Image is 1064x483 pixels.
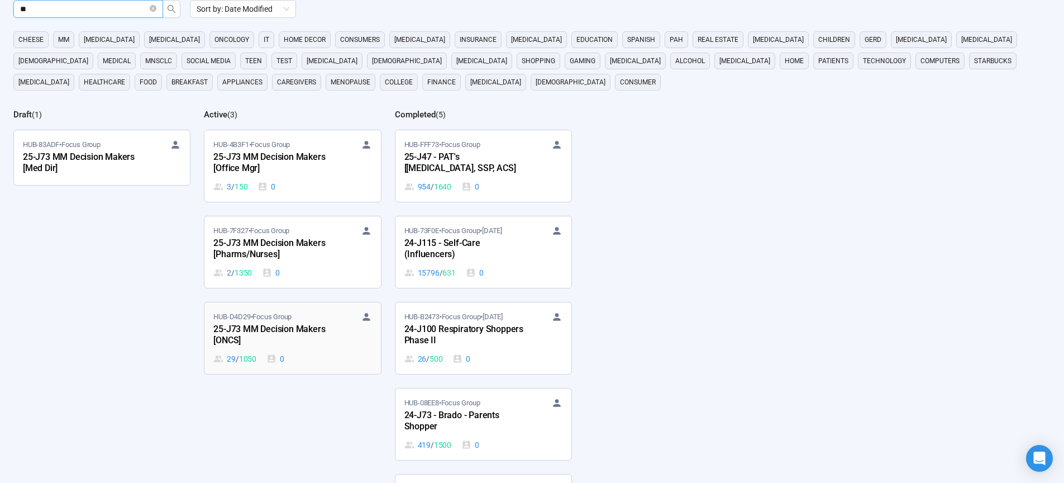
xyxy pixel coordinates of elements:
[570,55,595,67] span: gaming
[865,34,881,45] span: GERD
[187,55,231,67] span: social media
[404,397,480,409] span: HUB-08EE8 • Focus Group
[431,439,434,451] span: /
[404,267,456,279] div: 15796
[264,34,269,45] span: it
[395,130,571,202] a: HUB-FFF73•Focus Group25-J47 - PAT's [[MEDICAL_DATA], SSP, ACS]954 / 16400
[395,389,571,460] a: HUB-08EE8•Focus Group24-J73 - Brado - Parents Shopper419 / 15000
[818,34,850,45] span: children
[13,110,32,120] h2: Draft
[213,236,336,262] div: 25-J73 MM Decision Makers [Pharms/Nurses]
[627,34,655,45] span: Spanish
[204,110,227,120] h2: Active
[239,353,256,365] span: 1050
[974,55,1011,67] span: starbucks
[961,34,1012,45] span: [MEDICAL_DATA]
[213,267,252,279] div: 2
[84,77,125,88] span: healthcare
[1026,445,1053,472] div: Open Intercom Messenger
[266,353,284,365] div: 0
[460,34,497,45] span: Insurance
[511,34,562,45] span: [MEDICAL_DATA]
[404,323,527,348] div: 24-J100 Respiratory Shoppers Phase II
[385,77,413,88] span: college
[231,181,235,193] span: /
[257,181,275,193] div: 0
[18,77,69,88] span: [MEDICAL_DATA]
[818,55,848,67] span: Patients
[245,55,262,67] span: Teen
[863,55,906,67] span: technology
[277,77,316,88] span: caregivers
[23,150,146,176] div: 25-J73 MM Decision Makers [Med Dir]
[670,34,683,45] span: PAH
[32,110,42,119] span: ( 1 )
[431,181,434,193] span: /
[213,150,336,176] div: 25-J73 MM Decision Makers [Office Mgr]
[213,139,290,150] span: HUB-4B3F1 • Focus Group
[482,226,502,235] time: [DATE]
[171,77,208,88] span: breakfast
[404,353,443,365] div: 26
[610,55,661,67] span: [MEDICAL_DATA]
[404,236,527,262] div: 24-J115 - Self-Care (Influencers)
[145,55,172,67] span: mnsclc
[576,34,613,45] span: education
[920,55,960,67] span: computers
[461,181,479,193] div: 0
[149,34,200,45] span: [MEDICAL_DATA]
[698,34,738,45] span: real estate
[307,55,357,67] span: [MEDICAL_DATA]
[231,267,235,279] span: /
[14,130,190,185] a: HUB-83ADF•Focus Group25-J73 MM Decision Makers [Med Dir]
[404,139,480,150] span: HUB-FFF73 • Focus Group
[235,267,252,279] span: 1350
[426,353,430,365] span: /
[331,77,370,88] span: menopause
[140,77,157,88] span: Food
[456,55,507,67] span: [MEDICAL_DATA]
[84,34,135,45] span: [MEDICAL_DATA]
[58,34,69,45] span: MM
[470,77,521,88] span: [MEDICAL_DATA]
[461,439,479,451] div: 0
[896,34,947,45] span: [MEDICAL_DATA]
[442,267,455,279] span: 631
[227,110,237,119] span: ( 3 )
[372,55,442,67] span: [DEMOGRAPHIC_DATA]
[262,267,280,279] div: 0
[23,139,101,150] span: HUB-83ADF • Focus Group
[284,34,326,45] span: home decor
[18,34,44,45] span: cheese
[404,439,451,451] div: 419
[395,216,571,288] a: HUB-73F0E•Focus Group•[DATE]24-J115 - Self-Care (Influencers)15796 / 6310
[18,55,88,67] span: [DEMOGRAPHIC_DATA]
[483,312,503,321] time: [DATE]
[213,225,289,236] span: HUB-7F327 • Focus Group
[536,77,605,88] span: [DEMOGRAPHIC_DATA]
[204,216,380,288] a: HUB-7F327•Focus Group25-J73 MM Decision Makers [Pharms/Nurses]2 / 13500
[427,77,456,88] span: finance
[719,55,770,67] span: [MEDICAL_DATA]
[167,4,176,13] span: search
[430,353,442,365] span: 500
[236,353,239,365] span: /
[213,353,256,365] div: 29
[452,353,470,365] div: 0
[197,1,289,17] span: Sort by: Date Modified
[404,225,502,236] span: HUB-73F0E • Focus Group •
[276,55,292,67] span: Test
[620,77,656,88] span: consumer
[204,302,380,374] a: HUB-D4D29•Focus Group25-J73 MM Decision Makers [ONCS]29 / 10500
[404,311,503,323] span: HUB-B2473 • Focus Group •
[434,181,451,193] span: 1640
[213,181,247,193] div: 3
[675,55,705,67] span: alcohol
[235,181,247,193] span: 150
[340,34,380,45] span: consumers
[522,55,555,67] span: shopping
[213,311,292,323] span: HUB-D4D29 • Focus Group
[394,34,445,45] span: [MEDICAL_DATA]
[404,150,527,176] div: 25-J47 - PAT's [[MEDICAL_DATA], SSP, ACS]
[753,34,804,45] span: [MEDICAL_DATA]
